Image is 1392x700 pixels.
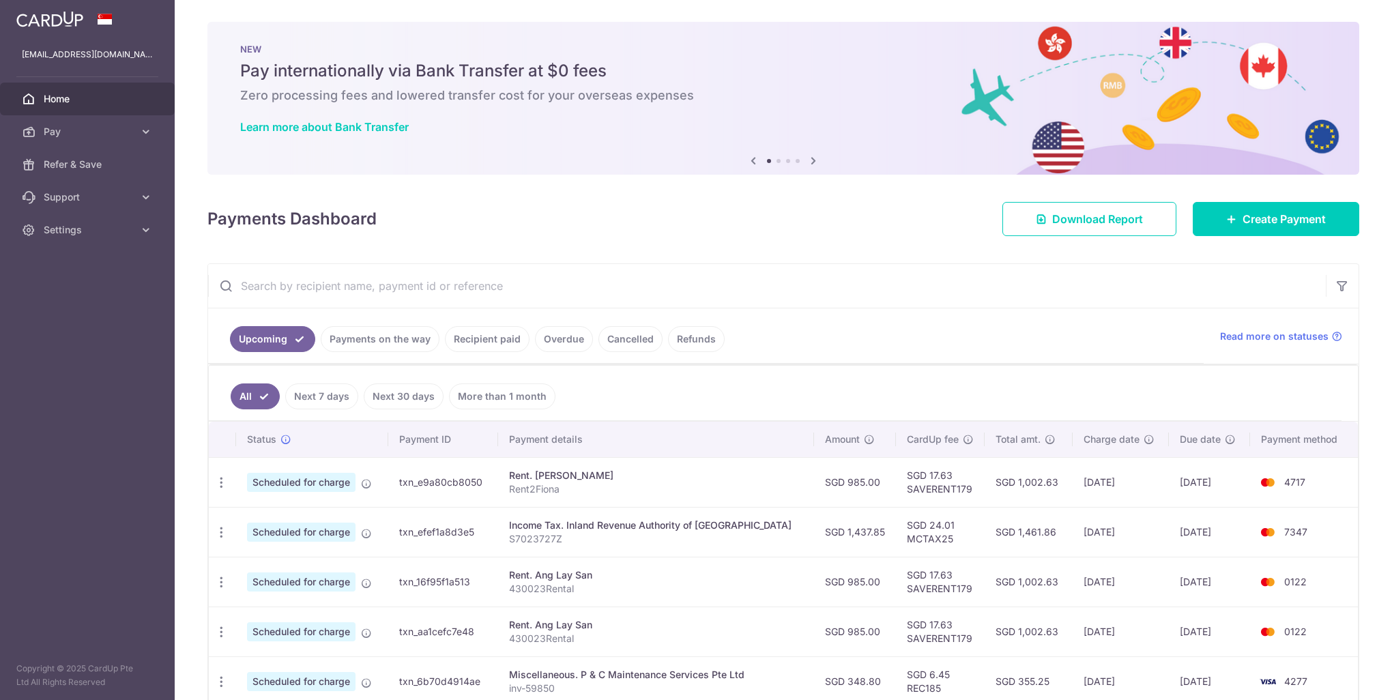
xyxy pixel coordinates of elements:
[1073,507,1169,557] td: [DATE]
[388,607,497,656] td: txn_aa1cefc7e48
[321,326,439,352] a: Payments on the way
[230,326,315,352] a: Upcoming
[825,433,860,446] span: Amount
[509,532,804,546] p: S7023727Z
[1254,474,1281,491] img: Bank Card
[247,572,356,592] span: Scheduled for charge
[22,48,153,61] p: [EMAIL_ADDRESS][DOMAIN_NAME]
[668,326,725,352] a: Refunds
[509,519,804,532] div: Income Tax. Inland Revenue Authority of [GEOGRAPHIC_DATA]
[247,473,356,492] span: Scheduled for charge
[985,457,1073,507] td: SGD 1,002.63
[509,582,804,596] p: 430023Rental
[1284,626,1307,637] span: 0122
[1220,330,1329,343] span: Read more on statuses
[231,383,280,409] a: All
[814,507,896,557] td: SGD 1,437.85
[1052,211,1143,227] span: Download Report
[207,207,377,231] h4: Payments Dashboard
[240,120,409,134] a: Learn more about Bank Transfer
[247,672,356,691] span: Scheduled for charge
[1254,524,1281,540] img: Bank Card
[1284,476,1305,488] span: 4717
[985,607,1073,656] td: SGD 1,002.63
[1169,607,1250,656] td: [DATE]
[1084,433,1140,446] span: Charge date
[1254,624,1281,640] img: Bank Card
[985,557,1073,607] td: SGD 1,002.63
[247,622,356,641] span: Scheduled for charge
[1073,457,1169,507] td: [DATE]
[814,457,896,507] td: SGD 985.00
[509,469,804,482] div: Rent. [PERSON_NAME]
[1169,507,1250,557] td: [DATE]
[44,158,134,171] span: Refer & Save
[1284,675,1307,687] span: 4277
[1250,422,1358,457] th: Payment method
[814,607,896,656] td: SGD 985.00
[1169,457,1250,507] td: [DATE]
[509,618,804,632] div: Rent. Ang Lay San
[498,422,815,457] th: Payment details
[1254,574,1281,590] img: Bank Card
[207,22,1359,175] img: Bank transfer banner
[985,507,1073,557] td: SGD 1,461.86
[240,44,1326,55] p: NEW
[388,557,497,607] td: txn_16f95f1a513
[1073,557,1169,607] td: [DATE]
[598,326,663,352] a: Cancelled
[1254,673,1281,690] img: Bank Card
[240,87,1326,104] h6: Zero processing fees and lowered transfer cost for your overseas expenses
[388,457,497,507] td: txn_e9a80cb8050
[509,682,804,695] p: inv-59850
[16,11,83,27] img: CardUp
[509,482,804,496] p: Rent2Fiona
[449,383,555,409] a: More than 1 month
[896,557,985,607] td: SGD 17.63 SAVERENT179
[44,92,134,106] span: Home
[1284,526,1307,538] span: 7347
[285,383,358,409] a: Next 7 days
[509,632,804,645] p: 430023Rental
[1073,607,1169,656] td: [DATE]
[996,433,1041,446] span: Total amt.
[1002,202,1176,236] a: Download Report
[388,422,497,457] th: Payment ID
[364,383,444,409] a: Next 30 days
[1180,433,1221,446] span: Due date
[1284,576,1307,587] span: 0122
[1193,202,1359,236] a: Create Payment
[509,668,804,682] div: Miscellaneous. P & C Maintenance Services Pte Ltd
[896,607,985,656] td: SGD 17.63 SAVERENT179
[1220,330,1342,343] a: Read more on statuses
[44,125,134,138] span: Pay
[896,507,985,557] td: SGD 24.01 MCTAX25
[44,190,134,204] span: Support
[247,433,276,446] span: Status
[535,326,593,352] a: Overdue
[1243,211,1326,227] span: Create Payment
[509,568,804,582] div: Rent. Ang Lay San
[896,457,985,507] td: SGD 17.63 SAVERENT179
[388,507,497,557] td: txn_efef1a8d3e5
[247,523,356,542] span: Scheduled for charge
[1169,557,1250,607] td: [DATE]
[907,433,959,446] span: CardUp fee
[208,264,1326,308] input: Search by recipient name, payment id or reference
[814,557,896,607] td: SGD 985.00
[240,60,1326,82] h5: Pay internationally via Bank Transfer at $0 fees
[445,326,530,352] a: Recipient paid
[44,223,134,237] span: Settings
